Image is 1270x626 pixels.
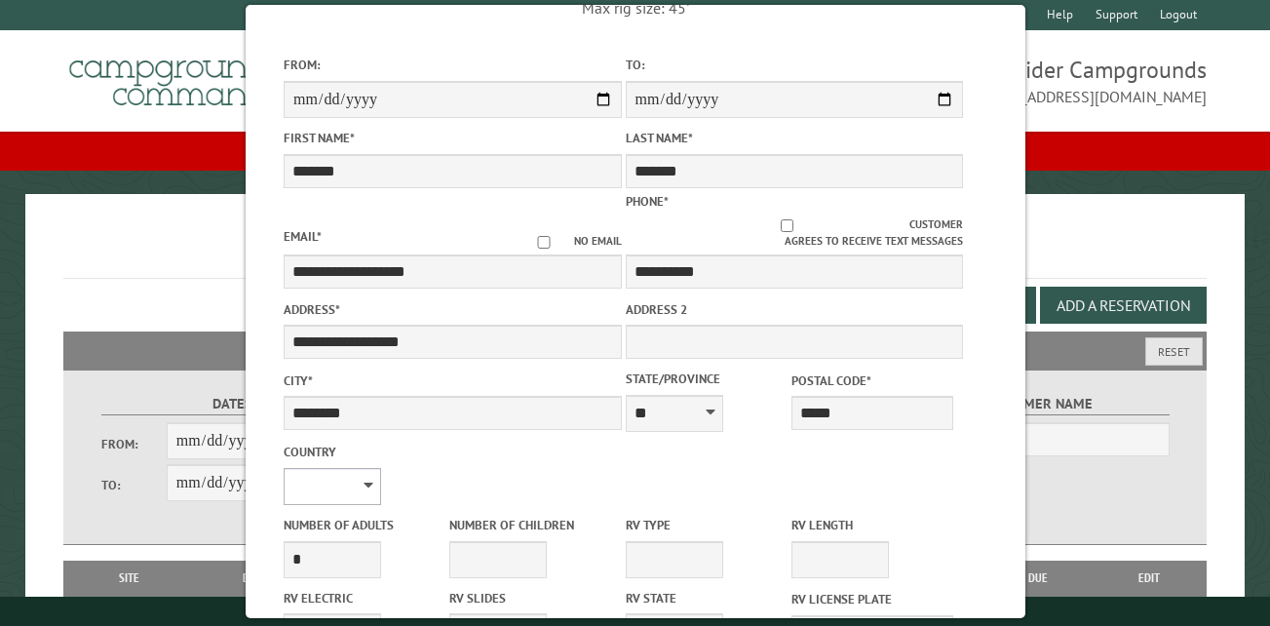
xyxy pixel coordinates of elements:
[665,219,909,232] input: Customer agrees to receive text messages
[1040,287,1207,324] button: Add a Reservation
[625,300,962,319] label: Address 2
[625,589,787,607] label: RV State
[625,193,668,210] label: Phone
[514,233,621,250] label: No email
[284,589,445,607] label: RV Electric
[284,228,322,245] label: Email
[625,370,787,388] label: State/Province
[63,38,307,114] img: Campground Commander
[63,332,1207,369] h2: Filters
[1092,561,1207,596] th: Edit
[284,129,621,147] label: First Name
[101,435,167,453] label: From:
[101,393,364,415] label: Dates
[449,516,611,534] label: Number of Children
[514,236,573,249] input: No email
[284,56,621,74] label: From:
[284,516,445,534] label: Number of Adults
[1145,337,1203,366] button: Reset
[284,443,621,461] label: Country
[906,393,1169,415] label: Customer Name
[984,561,1092,596] th: Due
[790,590,952,608] label: RV License Plate
[625,129,962,147] label: Last Name
[284,300,621,319] label: Address
[73,561,184,596] th: Site
[625,516,787,534] label: RV Type
[101,476,167,494] label: To:
[790,372,952,390] label: Postal Code
[449,589,611,607] label: RV Slides
[625,56,962,74] label: To:
[284,372,621,390] label: City
[790,516,952,534] label: RV Length
[625,216,962,250] label: Customer agrees to receive text messages
[63,225,1207,279] h1: Reservations
[184,561,330,596] th: Dates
